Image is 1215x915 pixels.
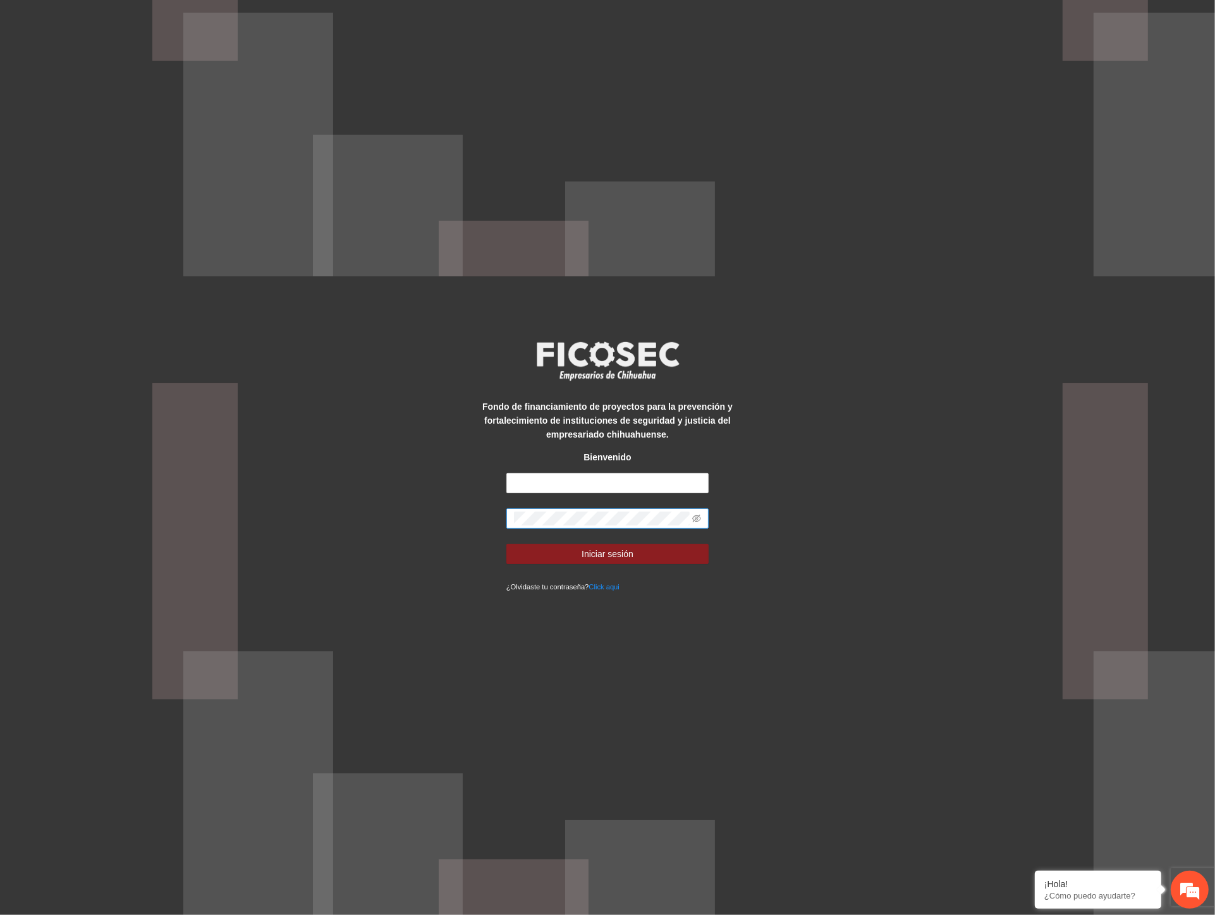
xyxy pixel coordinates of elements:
[73,169,174,297] span: Estamos en línea.
[1044,879,1152,889] div: ¡Hola!
[1044,891,1152,900] p: ¿Cómo puedo ayudarte?
[207,6,238,37] div: Minimizar ventana de chat en vivo
[506,583,620,591] small: ¿Olvidaste tu contraseña?
[692,514,701,523] span: eye-invisible
[528,338,687,384] img: logo
[589,583,620,591] a: Click aqui
[506,544,709,564] button: Iniciar sesión
[482,402,733,439] strong: Fondo de financiamiento de proyectos para la prevención y fortalecimiento de instituciones de seg...
[66,64,212,81] div: Chatee con nosotros ahora
[6,345,241,390] textarea: Escriba su mensaje y pulse “Intro”
[583,452,631,462] strong: Bienvenido
[582,547,633,561] span: Iniciar sesión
